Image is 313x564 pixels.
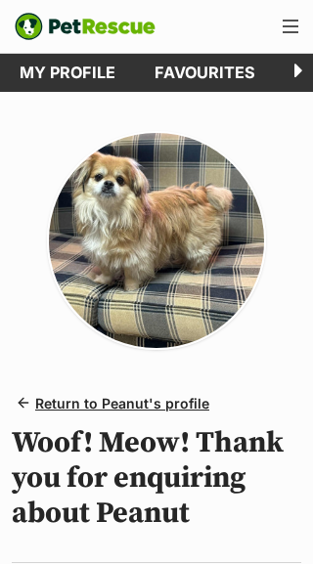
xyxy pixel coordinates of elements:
[12,425,301,531] h1: Woof! Meow! Thank you for enquiring about Peanut
[275,12,306,41] button: Menu
[35,393,209,413] span: Return to Peanut's profile
[12,389,217,417] a: Return to Peanut's profile
[15,13,156,40] a: PetRescue
[135,54,275,92] a: Favourites
[49,133,264,348] img: Photo of Peanut
[15,13,156,40] img: logo-e224e6f780fb5917bec1dbf3a21bbac754714ae5b6737aabdf751b685950b380.svg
